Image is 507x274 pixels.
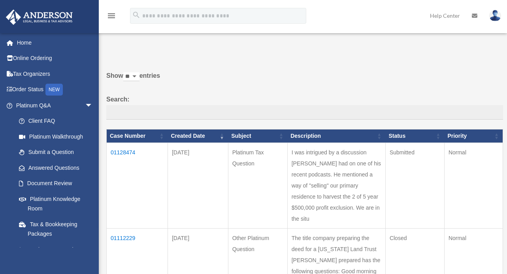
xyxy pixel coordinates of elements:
td: Submitted [385,143,444,229]
a: Platinum Walkthrough [11,129,101,145]
a: Client FAQ [11,113,101,129]
a: Platinum Knowledge Room [11,191,101,216]
a: Document Review [11,176,101,191]
a: Online Ordering [6,51,105,66]
td: [DATE] [168,143,228,229]
a: Submit a Question [11,145,101,160]
div: NEW [45,84,63,96]
th: Status: activate to sort column ascending [385,129,444,143]
a: Tax & Bookkeeping Packages [11,216,101,242]
td: I was intrigued by a discussion [PERSON_NAME] had on one of his recent podcasts. He mentioned a w... [287,143,385,229]
a: menu [107,14,116,21]
label: Show entries [106,70,503,89]
td: 01128474 [107,143,168,229]
a: Answered Questions [11,160,97,176]
td: Platinum Tax Question [228,143,287,229]
a: Order StatusNEW [6,82,105,98]
th: Created Date: activate to sort column ascending [168,129,228,143]
img: Anderson Advisors Platinum Portal [4,9,75,25]
th: Subject: activate to sort column ascending [228,129,287,143]
i: search [132,11,141,19]
a: Home [6,35,105,51]
img: User Pic [489,10,501,21]
th: Case Number: activate to sort column ascending [107,129,168,143]
span: arrow_drop_down [85,98,101,114]
label: Search: [106,94,503,120]
a: Land Trust & Deed Forum [11,242,101,257]
td: Normal [444,143,503,229]
select: Showentries [123,72,139,81]
th: Description: activate to sort column ascending [287,129,385,143]
a: Platinum Q&Aarrow_drop_down [6,98,101,113]
input: Search: [106,105,503,120]
i: menu [107,11,116,21]
a: Tax Organizers [6,66,105,82]
th: Priority: activate to sort column ascending [444,129,503,143]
